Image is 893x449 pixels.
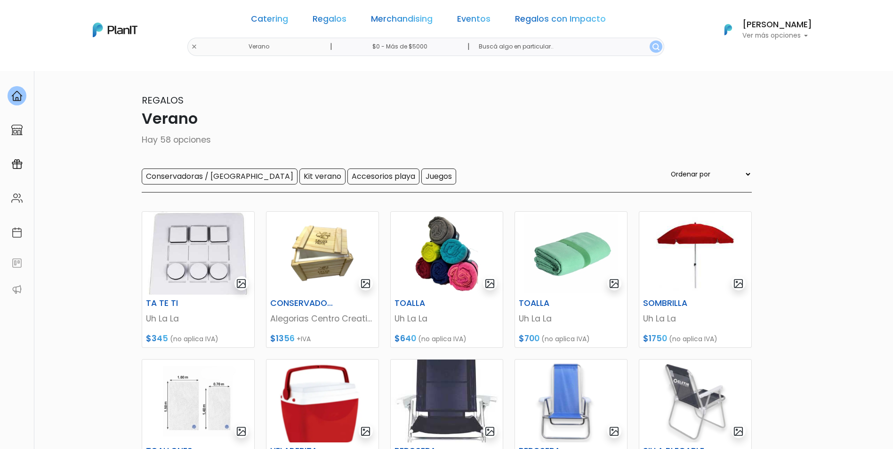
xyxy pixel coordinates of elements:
img: feedback-78b5a0c8f98aac82b08bfc38622c3050aee476f2c9584af64705fc4e61158814.svg [11,257,23,269]
input: Conservadoras / [GEOGRAPHIC_DATA] [142,168,298,184]
img: thumb_WhatsApp_Image_2023-10-16_at_20.11.37.jpg [515,212,627,295]
a: Regalos [313,15,346,26]
h6: TOALLA [513,298,590,308]
img: gallery-light [360,278,371,289]
p: | [330,41,332,52]
img: thumb_Captura_de_pantalla_2024-09-05_150741.png [639,360,751,442]
img: home-e721727adea9d79c4d83392d1f703f7f8bce08238fde08b1acbfd93340b81755.svg [11,90,23,102]
p: Hay 58 opciones [142,134,752,146]
p: Ver más opciones [742,32,812,39]
a: Regalos con Impacto [515,15,606,26]
span: (no aplica IVA) [541,334,590,344]
span: (no aplica IVA) [418,334,467,344]
img: gallery-light [236,426,247,437]
p: | [467,41,470,52]
a: Merchandising [371,15,433,26]
img: campaigns-02234683943229c281be62815700db0a1741e53638e28bf9629b52c665b00959.svg [11,159,23,170]
img: thumb_Captura_de_pantalla_2024-09-05_150832.png [515,360,627,442]
img: thumb_WhatsApp_Image_2023-11-21_at_17.30.47.jpeg [391,360,503,442]
span: $700 [519,333,539,344]
img: partners-52edf745621dab592f3b2c58e3bca9d71375a7ef29c3b500c9f145b62cc070d4.svg [11,284,23,295]
img: search_button-432b6d5273f82d61273b3651a40e1bd1b912527efae98b1b7a1b2c0702e16a8d.svg [652,43,660,50]
h6: TOALLA [389,298,466,308]
input: Kit verano [299,168,346,184]
img: gallery-light [733,278,744,289]
input: Buscá algo en particular.. [471,38,664,56]
p: Verano [142,107,752,130]
img: marketplace-4ceaa7011d94191e9ded77b95e3339b90024bf715f7c57f8cf31f2d8c509eaba.svg [11,124,23,136]
input: Accesorios playa [347,168,419,184]
img: thumb_Captura_de_pantalla_2023-09-12_131513-PhotoRoom.png [266,212,378,295]
a: gallery-light TA TE TI Uh La La $345 (no aplica IVA) [142,211,255,348]
span: +IVA [297,334,311,344]
img: gallery-light [484,278,495,289]
img: people-662611757002400ad9ed0e3c099ab2801c6687ba6c219adb57efc949bc21e19d.svg [11,192,23,204]
h6: TA TE TI [140,298,217,308]
img: gallery-light [609,426,619,437]
span: $1750 [643,333,667,344]
p: Uh La La [146,313,250,325]
h6: CONSERVADORA [265,298,342,308]
a: gallery-light TOALLA Uh La La $700 (no aplica IVA) [515,211,628,348]
a: gallery-light CONSERVADORA Alegorias Centro Creativo $1356 +IVA [266,211,379,348]
span: (no aplica IVA) [170,334,218,344]
p: Alegorias Centro Creativo [270,313,375,325]
span: (no aplica IVA) [669,334,717,344]
img: thumb_WhatsApp_Image_2023-10-16_at_20.09.06.jpg [391,212,503,295]
img: PlanIt Logo [718,19,739,40]
img: thumb_WhatsApp_Image_2023-10-16_at_20.14.41.jpeg [639,212,751,295]
span: $1356 [270,333,295,344]
img: thumb_Captura_de_pantalla_2023-10-27_155328.jpg [142,360,254,442]
p: Regalos [142,93,752,107]
p: Uh La La [519,313,623,325]
img: PlanIt Logo [93,23,137,37]
a: Eventos [457,15,491,26]
img: gallery-light [236,278,247,289]
span: $640 [394,333,416,344]
img: thumb_WhatsApp_Image_2023-05-22_at_09.03.46.jpeg [142,212,254,295]
button: PlanIt Logo [PERSON_NAME] Ver más opciones [712,17,812,42]
a: Catering [251,15,288,26]
h6: SOMBRILLA [637,298,715,308]
img: thumb_Captura_de_pantalla_2025-08-27_153741.png [266,360,378,442]
img: close-6986928ebcb1d6c9903e3b54e860dbc4d054630f23adef3a32610726dff6a82b.svg [191,44,197,50]
img: calendar-87d922413cdce8b2cf7b7f5f62616a5cf9e4887200fb71536465627b3292af00.svg [11,227,23,238]
h6: [PERSON_NAME] [742,21,812,29]
a: gallery-light TOALLA Uh La La $640 (no aplica IVA) [390,211,503,348]
img: gallery-light [360,426,371,437]
p: Uh La La [643,313,748,325]
img: gallery-light [609,278,619,289]
span: $345 [146,333,168,344]
img: gallery-light [484,426,495,437]
p: Uh La La [394,313,499,325]
a: gallery-light SOMBRILLA Uh La La $1750 (no aplica IVA) [639,211,752,348]
input: Juegos [421,168,456,184]
img: gallery-light [733,426,744,437]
